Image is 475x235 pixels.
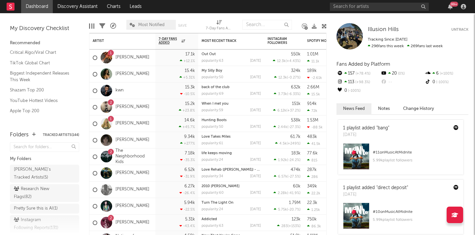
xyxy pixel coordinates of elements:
[206,25,232,33] div: 7-Day Fans Added (7-Day Fans Added)
[206,17,232,36] div: 7-Day Fans Added (7-Day Fans Added)
[202,218,261,221] div: Addicted
[277,224,301,228] div: ( )
[307,52,318,56] div: 1.01M
[250,142,261,145] div: [DATE]
[277,109,286,113] span: 6.12k
[307,39,357,43] div: Spotify Monthly Listeners
[373,156,459,164] div: 5.99k playlist followers
[10,107,73,115] a: Apple Top 200
[202,85,230,89] a: back of the club
[288,76,300,80] span: -0.27 %
[450,2,458,7] div: 99 +
[180,207,195,212] div: -22.5 %
[10,59,73,67] a: TikTok Global Chart
[10,118,73,125] a: Spotify Track Velocity Chart
[355,72,370,76] span: +78.4 %
[14,216,60,232] div: Instagram Following Reports ( 131 )
[10,142,79,152] input: Search for folders...
[178,24,187,27] button: Save
[250,208,261,211] div: [DATE]
[307,142,320,146] div: 41.5k
[180,92,195,96] div: -10.5 %
[202,76,223,79] div: popularity: 50
[184,184,195,188] div: 6.27k
[307,191,320,195] div: 22.2k
[115,121,149,126] a: [PERSON_NAME]
[202,218,217,221] a: Addicted
[307,168,317,172] div: 287k
[293,184,301,188] div: 60k
[435,81,449,84] span: -100 %
[202,151,261,155] div: life keeps moving
[10,86,73,94] a: Shazam Top 200
[202,185,239,188] a: 2010 [PERSON_NAME]
[307,158,317,162] div: 815
[396,103,441,114] button: Change History
[373,208,459,216] div: # 10 on MusicAtMidnite
[138,23,165,27] span: Most Notified
[273,125,301,129] div: ( )
[14,205,58,213] div: Pretty Sure this is AI ( 1 )
[343,191,408,198] div: [DATE]
[307,69,317,73] div: 189k
[451,26,468,33] button: Untrack
[202,185,261,188] div: 2010 Justin Bieber
[307,85,319,89] div: 2.66M
[242,20,292,30] input: Search...
[368,44,404,48] span: 296 fans this week
[115,220,149,225] a: [PERSON_NAME]
[180,141,195,146] div: +277 %
[202,85,261,89] div: back of the club
[43,133,79,137] button: Tracked Artists(144)
[380,69,424,78] div: 20
[288,175,300,179] span: -27.5 %
[268,37,291,45] div: Instagram Followers
[307,102,317,106] div: 914k
[180,59,195,63] div: +12.1 %
[14,185,60,201] div: Research New Flags ( 82 )
[202,52,261,56] div: Out Out
[288,92,300,96] span: -6.33 %
[179,191,195,195] div: -26.4 %
[307,92,320,96] div: 15.5k
[278,158,287,162] span: 1.92k
[202,52,216,56] a: Out Out
[307,224,321,228] div: 86.3k
[202,102,229,106] a: When I met you
[380,78,424,86] div: --
[10,155,79,163] div: My Folders
[307,109,317,113] div: 72k
[307,118,318,122] div: 1.53M
[288,158,300,162] span: -24.2 %
[373,216,459,224] div: 5.99k playlist followers
[291,69,301,73] div: 324k
[347,89,361,93] span: -100 %
[376,185,408,190] a: "direct deposit"
[202,142,223,145] div: popularity: 61
[278,191,287,195] span: 2.28k
[343,185,408,191] div: 1 playlist added
[273,108,301,113] div: ( )
[202,102,261,106] div: When I met you
[336,103,371,114] button: News Feed
[185,151,195,155] div: 7.18k
[336,86,380,95] div: 0
[202,151,232,155] a: life keeps moving
[115,137,149,143] a: [PERSON_NAME]
[425,78,468,86] div: 0
[307,208,320,212] div: 1.25k
[291,52,301,56] div: 550k
[202,118,227,122] a: Hunting Boots
[368,38,407,42] span: Tracking Since: [DATE]
[307,175,318,179] div: 286
[115,203,149,209] a: [PERSON_NAME]
[343,125,389,132] div: 1 playlist added
[250,224,261,228] div: [DATE]
[439,72,453,76] span: +100 %
[10,49,73,56] a: Critical Algo/Viral Chart
[115,187,149,192] a: [PERSON_NAME]
[202,208,223,211] div: popularity: 24
[10,70,73,83] a: Biggest Independent Releases This Week
[202,69,222,73] a: My Silly Boy
[202,125,223,129] div: popularity: 50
